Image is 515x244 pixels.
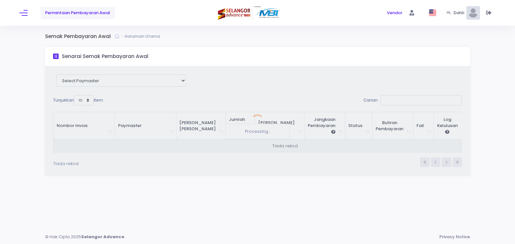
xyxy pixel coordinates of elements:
[125,33,162,40] a: Halaman Utama
[454,10,466,16] span: Dahli
[62,54,148,60] h3: Senarai Semak Pembayaran Awal
[447,10,454,16] span: Hi,
[466,6,480,20] img: Pic
[45,10,110,16] span: Permintaan Pembayaran Awal
[45,34,115,40] h3: Semak Pembayaran Awal
[45,234,130,240] div: © Hak Cipta 2025 .
[81,234,124,240] strong: Selangor Advance
[41,7,115,19] a: Permintaan Pembayaran Awal
[218,6,281,19] img: Logo
[439,234,470,240] a: Privacy Notice
[387,10,402,16] span: Vendor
